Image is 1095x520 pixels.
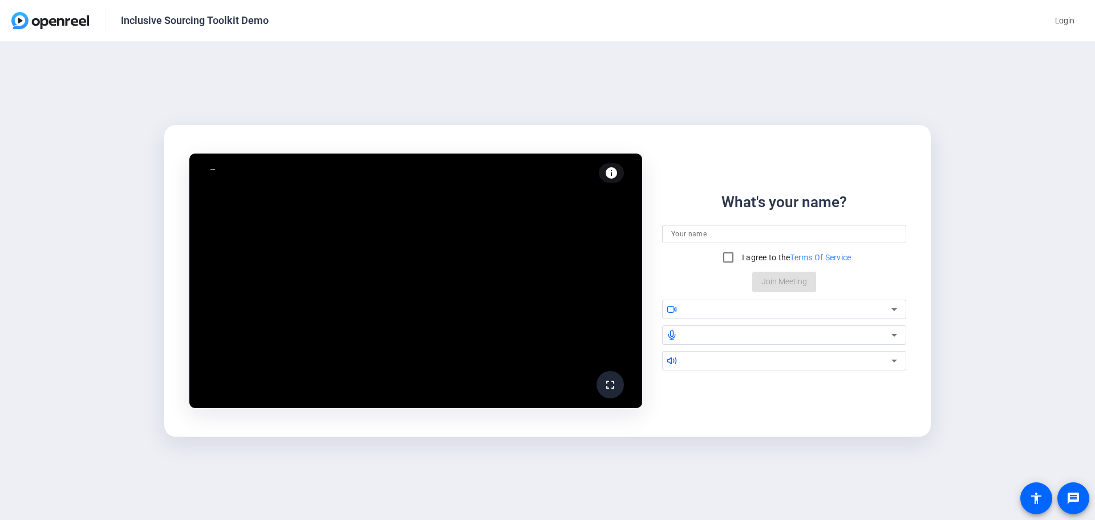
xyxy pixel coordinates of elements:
div: What's your name? [721,191,847,213]
input: Your name [671,227,897,241]
button: Login [1046,10,1084,31]
label: I agree to the [740,252,851,263]
img: OpenReel logo [11,12,89,29]
mat-icon: fullscreen [603,378,617,392]
mat-icon: message [1066,491,1080,505]
a: Terms Of Service [790,253,851,262]
mat-icon: info [605,166,618,180]
mat-icon: accessibility [1029,491,1043,505]
span: Login [1055,15,1074,27]
div: Inclusive Sourcing Toolkit Demo [121,14,269,27]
